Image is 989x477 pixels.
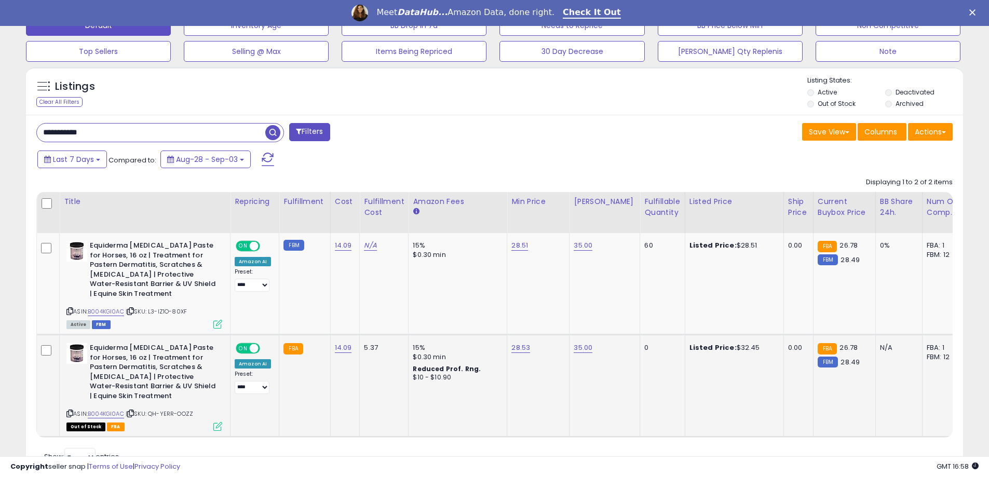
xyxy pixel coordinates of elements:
[788,241,805,250] div: 0.00
[807,76,963,86] p: Listing States:
[235,371,271,394] div: Preset:
[235,196,275,207] div: Repricing
[818,357,838,367] small: FBM
[134,461,180,471] a: Privacy Policy
[788,343,805,352] div: 0.00
[66,320,90,329] span: All listings currently available for purchase on Amazon
[413,196,503,207] div: Amazon Fees
[107,423,125,431] span: FBA
[927,196,965,218] div: Num of Comp.
[126,410,193,418] span: | SKU: QH-YERR-OOZZ
[37,151,107,168] button: Last 7 Days
[880,241,914,250] div: 0%
[235,257,271,266] div: Amazon AI
[259,242,275,251] span: OFF
[927,352,961,362] div: FBM: 12
[413,207,419,216] small: Amazon Fees.
[259,344,275,353] span: OFF
[66,241,87,262] img: 41aATx4q-9L._SL40_.jpg
[184,41,329,62] button: Selling @ Max
[237,242,250,251] span: ON
[689,343,737,352] b: Listed Price:
[364,196,404,218] div: Fulfillment Cost
[89,461,133,471] a: Terms of Use
[44,452,119,461] span: Show: entries
[235,359,271,369] div: Amazon AI
[658,41,803,62] button: [PERSON_NAME] Qty Replenis
[818,343,837,355] small: FBA
[511,196,565,207] div: Min Price
[64,196,226,207] div: Title
[839,343,858,352] span: 26.78
[788,196,809,218] div: Ship Price
[335,196,356,207] div: Cost
[689,343,776,352] div: $32.45
[864,127,897,137] span: Columns
[858,123,906,141] button: Columns
[413,343,499,352] div: 15%
[351,5,368,21] img: Profile image for Georgie
[289,123,330,141] button: Filters
[818,241,837,252] small: FBA
[55,79,95,94] h5: Listings
[283,196,326,207] div: Fulfillment
[511,343,530,353] a: 28.53
[499,41,644,62] button: 30 Day Decrease
[937,461,979,471] span: 2025-09-11 16:58 GMT
[160,151,251,168] button: Aug-28 - Sep-03
[90,241,216,301] b: Equiderma [MEDICAL_DATA] Paste for Horses, 16 oz | Treatment for Pastern Dermatitis, Scratches & ...
[866,178,953,187] div: Displaying 1 to 2 of 2 items
[818,196,871,218] div: Current Buybox Price
[10,462,180,472] div: seller snap | |
[880,196,918,218] div: BB Share 24h.
[841,255,860,265] span: 28.49
[176,154,238,165] span: Aug-28 - Sep-03
[283,343,303,355] small: FBA
[88,410,124,418] a: B004KGI0AC
[818,88,837,97] label: Active
[237,344,250,353] span: ON
[839,240,858,250] span: 26.78
[816,41,960,62] button: Note
[364,343,400,352] div: 5.37
[574,196,635,207] div: [PERSON_NAME]
[66,241,222,328] div: ASIN:
[413,373,499,382] div: $10 - $10.90
[10,461,48,471] strong: Copyright
[689,196,779,207] div: Listed Price
[335,343,352,353] a: 14.09
[969,9,980,16] div: Close
[126,307,187,316] span: | SKU: L3-IZ1O-80XF
[644,196,680,218] div: Fulfillable Quantity
[26,41,171,62] button: Top Sellers
[66,343,87,364] img: 41aATx4q-9L._SL40_.jpg
[90,343,216,403] b: Equiderma [MEDICAL_DATA] Paste for Horses, 16 oz | Treatment for Pastern Dermatitis, Scratches & ...
[927,343,961,352] div: FBA: 1
[689,240,737,250] b: Listed Price:
[376,7,554,18] div: Meet Amazon Data, done right.
[283,240,304,251] small: FBM
[689,241,776,250] div: $28.51
[908,123,953,141] button: Actions
[927,250,961,260] div: FBM: 12
[896,99,924,108] label: Archived
[92,320,111,329] span: FBM
[927,241,961,250] div: FBA: 1
[88,307,124,316] a: B004KGI0AC
[841,357,860,367] span: 28.49
[36,97,83,107] div: Clear All Filters
[896,88,934,97] label: Deactivated
[574,240,592,251] a: 35.00
[563,7,621,19] a: Check It Out
[342,41,486,62] button: Items Being Repriced
[364,240,376,251] a: N/A
[66,343,222,430] div: ASIN:
[335,240,352,251] a: 14.09
[413,364,481,373] b: Reduced Prof. Rng.
[109,155,156,165] span: Compared to:
[235,268,271,292] div: Preset:
[397,7,448,17] i: DataHub...
[511,240,528,251] a: 28.51
[818,99,856,108] label: Out of Stock
[413,250,499,260] div: $0.30 min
